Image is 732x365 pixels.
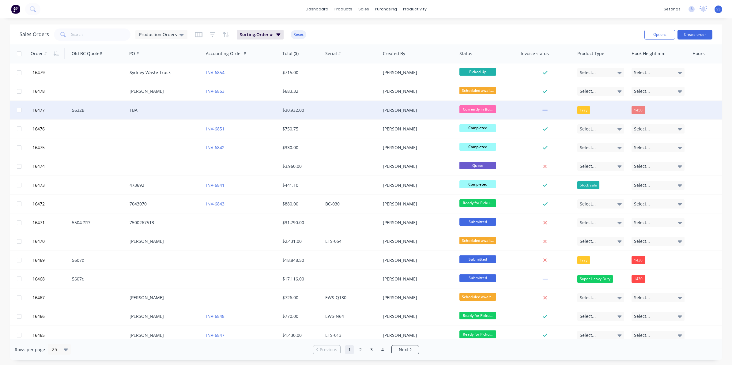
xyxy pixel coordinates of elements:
div: $770.00 [282,313,319,319]
img: Factory [11,5,20,14]
a: INV-6854 [206,70,225,75]
div: Hours [692,51,705,57]
span: Scheduled await... [459,237,496,244]
div: PO # [129,51,139,57]
div: EWS-Q130 [325,295,375,301]
div: $441.10 [282,182,319,188]
div: [PERSON_NAME] [383,201,451,207]
div: settings [661,5,684,14]
span: Select... [580,201,596,207]
span: 16465 [32,332,45,338]
div: [PERSON_NAME] [130,88,198,94]
div: 5607c [72,276,122,282]
span: Select... [580,295,596,301]
button: 16473 [31,176,67,194]
div: Product Type [577,51,604,57]
button: 16477 [31,101,67,119]
div: 7500267513 [130,220,198,226]
div: $715.00 [282,70,319,76]
button: 16471 [31,213,67,232]
div: 5504 ???? [72,220,122,226]
span: 16478 [32,88,45,94]
span: SS [716,6,721,12]
div: [PERSON_NAME] [383,182,451,188]
button: 16467 [31,288,67,307]
a: INV-6841 [206,182,225,188]
div: $880.00 [282,201,319,207]
button: Options [644,30,675,40]
button: Sorting:Order # [237,30,284,40]
button: Create order [677,30,712,40]
div: Total ($) [282,51,299,57]
span: 16473 [32,182,45,188]
div: 1450 [632,106,645,114]
span: Select... [580,163,596,169]
span: Ready for Picku... [459,330,496,338]
span: Currently in Bu... [459,105,496,113]
div: Created By [383,51,405,57]
div: 1430 [632,275,645,283]
div: [PERSON_NAME] [383,276,451,282]
div: 5632B [72,107,122,113]
a: INV-6851 [206,126,225,132]
div: sales [355,5,372,14]
span: Next [399,347,408,353]
a: Previous page [313,347,340,353]
span: Picked Up [459,68,496,76]
div: [PERSON_NAME] [383,107,451,113]
div: Order # [31,51,47,57]
span: Scheduled await... [459,87,496,94]
div: Stock sale [577,181,599,189]
span: Select... [634,145,650,151]
div: [PERSON_NAME] [383,238,451,244]
div: Old BC Quote# [72,51,102,57]
button: 16479 [31,63,67,82]
span: Select... [634,295,650,301]
div: 1430 [632,256,645,264]
div: $30,932.00 [282,107,319,113]
span: 16472 [32,201,45,207]
a: dashboard [303,5,331,14]
div: Status [459,51,472,57]
div: $330.00 [282,145,319,151]
span: Submitted [459,218,496,226]
span: Select... [634,332,650,338]
a: INV-6842 [206,145,225,150]
span: 16470 [32,238,45,244]
div: $31,790.00 [282,220,319,226]
span: Ready for Picku... [459,199,496,207]
div: $726.00 [282,295,319,301]
a: Page 2 [356,345,365,354]
a: INV-6848 [206,313,225,319]
button: 16478 [31,82,67,100]
span: 16471 [32,220,45,226]
a: Next page [392,347,419,353]
span: Production Orders [139,31,177,38]
div: 7043070 [130,201,198,207]
span: Completed [459,180,496,188]
div: [PERSON_NAME] [383,332,451,338]
h1: Sales Orders [20,32,49,37]
div: purchasing [372,5,400,14]
span: Select... [634,70,650,76]
span: Select... [634,220,650,226]
span: Select... [580,88,596,94]
div: [PERSON_NAME] [383,145,451,151]
span: Completed [459,143,496,151]
span: Select... [580,126,596,132]
div: [PERSON_NAME] [130,295,198,301]
span: Ready for Picku... [459,312,496,319]
span: 16474 [32,163,45,169]
div: [PERSON_NAME] [383,70,451,76]
span: Select... [580,70,596,76]
div: TBA [130,107,198,113]
span: Submitted [459,255,496,263]
div: ETS-054 [325,238,375,244]
button: 16468 [31,270,67,288]
div: 5607c [72,257,122,263]
span: Completed [459,124,496,132]
button: 16474 [31,157,67,175]
button: Reset [291,30,306,39]
div: [PERSON_NAME] [130,238,198,244]
span: Rows per page [15,347,45,353]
